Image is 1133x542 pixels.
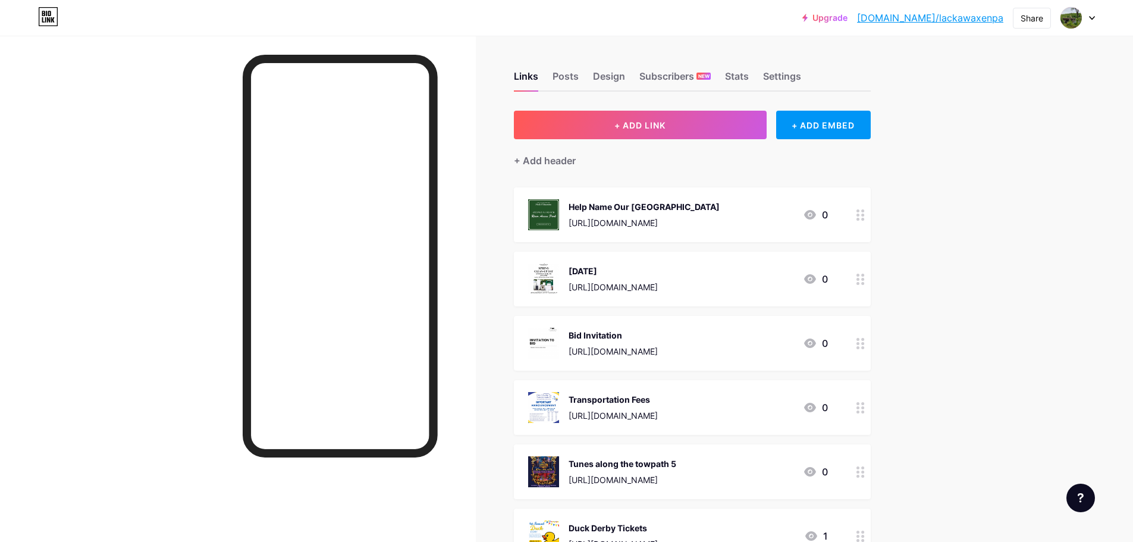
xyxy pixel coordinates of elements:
span: + ADD LINK [614,120,666,130]
img: lackawaxenpa [1060,7,1082,29]
div: Links [514,69,538,90]
div: Stats [725,69,749,90]
div: + ADD EMBED [776,111,871,139]
a: Upgrade [802,13,848,23]
div: + Add header [514,153,576,168]
button: + ADD LINK [514,111,767,139]
div: Transportation Fees [569,393,658,406]
div: [URL][DOMAIN_NAME] [569,281,658,293]
div: Tunes along the towpath 5 [569,458,676,470]
div: Bid Invitation [569,329,658,342]
div: Design [593,69,625,90]
div: Duck Derby Tickets [569,522,658,534]
div: 0 [803,272,828,286]
div: Posts [553,69,579,90]
div: 0 [803,465,828,479]
div: [URL][DOMAIN_NAME] [569,474,676,486]
div: Subscribers [639,69,711,90]
div: 0 [803,336,828,350]
div: [URL][DOMAIN_NAME] [569,217,720,229]
div: [DATE] [569,265,658,277]
img: Bid Invitation [528,328,559,359]
a: [DOMAIN_NAME]/lackawaxenpa [857,11,1003,25]
img: Tunes along the towpath 5 [528,456,559,487]
img: Transportation Fees [528,392,559,423]
div: 0 [803,400,828,415]
div: [URL][DOMAIN_NAME] [569,409,658,422]
img: Clean up day 2025 [528,264,559,295]
span: NEW [698,73,710,80]
div: [URL][DOMAIN_NAME] [569,345,658,358]
div: 0 [803,208,828,222]
img: Help Name Our New Park [528,199,559,230]
div: Settings [763,69,801,90]
div: Help Name Our [GEOGRAPHIC_DATA] [569,200,720,213]
div: Share [1021,12,1043,24]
